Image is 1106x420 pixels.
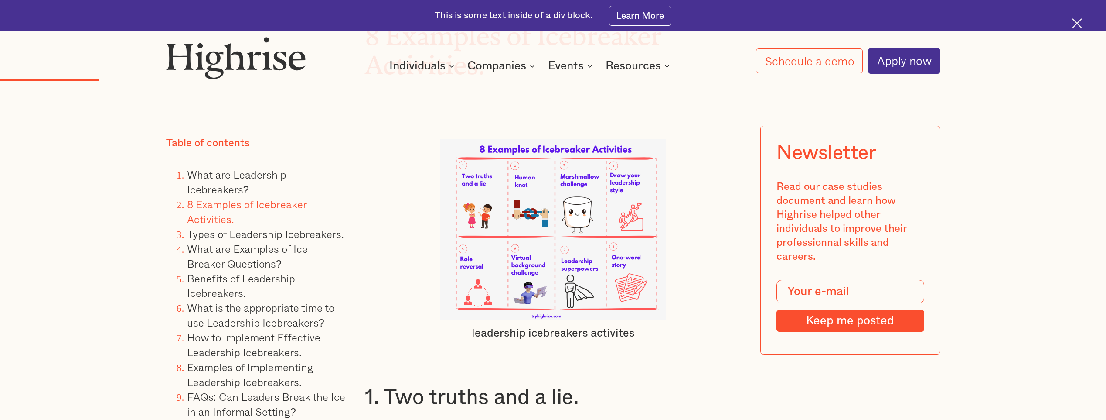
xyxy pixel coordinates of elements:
[868,48,940,73] a: Apply now
[187,270,295,301] a: Benefits of Leadership Icebreakers.
[548,61,584,71] div: Events
[187,300,334,330] a: What is the appropriate time to use Leadership Icebreakers?
[1072,18,1082,28] img: Cross icon
[389,61,446,71] div: Individuals
[467,61,526,71] div: Companies
[776,280,924,332] form: Modal Form
[776,142,876,165] div: Newsletter
[776,310,924,332] input: Keep me posted
[435,10,593,22] div: This is some text inside of a div block.
[187,226,344,242] a: Types of Leadership Icebreakers.
[776,280,924,303] input: Your e-mail
[187,166,286,197] a: What are Leadership Icebreakers?
[756,48,863,74] a: Schedule a demo
[440,326,666,341] figcaption: leadership icebreakers activites
[389,61,457,71] div: Individuals
[187,359,313,390] a: Examples of Implementing Leadership Icebreakers.
[166,37,306,79] img: Highrise logo
[776,180,924,264] div: Read our case studies document and learn how Highrise helped other individuals to improve their p...
[166,137,250,151] div: Table of contents
[187,329,320,360] a: How to implement Effective Leadership Icebreakers.
[187,240,308,271] a: What are Examples of Ice Breaker Questions?
[606,61,661,71] div: Resources
[467,61,538,71] div: Companies
[187,389,346,420] a: FAQs: Can Leaders Break the Ice in an Informal Setting?
[187,196,306,227] a: 8 Examples of Icebreaker Activities.
[609,6,671,25] a: Learn More
[440,139,666,320] img: leadership icebreakers activites
[548,61,595,71] div: Events
[606,61,672,71] div: Resources
[365,384,741,410] h3: 1. Two truths and a lie.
